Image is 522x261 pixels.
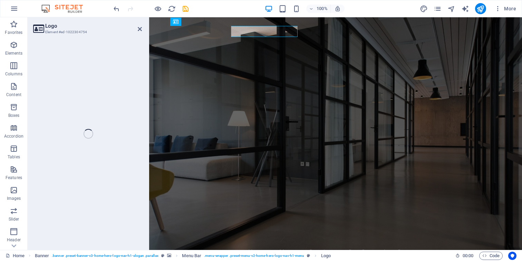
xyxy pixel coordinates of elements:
[168,5,176,13] i: Reload page
[113,5,120,13] i: Undo: Edit headline (Ctrl+Z)
[434,5,442,13] i: Pages (Ctrl+Alt+S)
[5,30,22,35] p: Favorites
[494,5,516,12] span: More
[35,252,331,260] nav: breadcrumb
[420,5,428,13] i: Design (Ctrl+Alt+Y)
[161,254,164,258] i: This element is a customizable preset
[447,4,456,13] button: navigator
[182,252,201,260] span: Click to select. Double-click to edit
[467,253,468,258] span: :
[8,113,20,118] p: Boxes
[475,3,486,14] button: publish
[112,4,120,13] button: undo
[154,4,162,13] button: Click here to leave preview mode and continue editing
[5,50,23,56] p: Elements
[482,252,500,260] span: Code
[167,254,171,258] i: This element contains a background
[307,254,310,258] i: This element is a customizable preset
[492,3,519,14] button: More
[6,92,21,97] p: Content
[317,4,328,13] h6: 100%
[6,252,25,260] a: Click to cancel selection. Double-click to open Pages
[52,252,158,260] span: . banner .preset-banner-v3-home-hero-logo-nav-h1-slogan .parallax
[40,4,91,13] img: Editor Logo
[335,6,341,12] i: On resize automatically adjust zoom level to fit chosen device.
[9,216,19,222] p: Slider
[321,252,331,260] span: Click to select. Double-click to edit
[461,4,470,13] button: text_generator
[434,4,442,13] button: pages
[4,133,23,139] p: Accordion
[476,5,484,13] i: Publish
[420,4,428,13] button: design
[182,5,190,13] i: Save (Ctrl+S)
[8,154,20,160] p: Tables
[204,252,304,260] span: . menu-wrapper .preset-menu-v2-home-hero-logo-nav-h1-menu
[447,5,455,13] i: Navigator
[35,252,49,260] span: Click to select. Double-click to edit
[7,196,21,201] p: Images
[5,71,22,77] p: Columns
[508,252,516,260] button: Usercentrics
[461,5,469,13] i: AI Writer
[479,252,503,260] button: Code
[6,175,22,180] p: Features
[306,4,331,13] button: 100%
[455,252,474,260] h6: Session time
[7,237,21,243] p: Header
[181,4,190,13] button: save
[167,4,176,13] button: reload
[463,252,473,260] span: 00 00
